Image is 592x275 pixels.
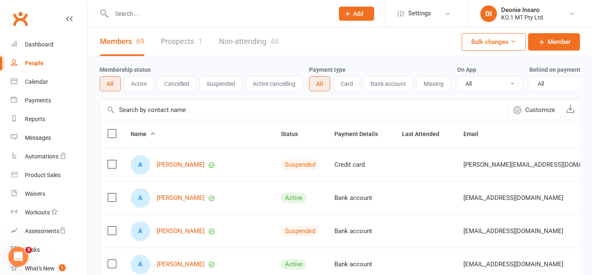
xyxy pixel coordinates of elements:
div: Dashboard [25,41,54,48]
label: Membership status [100,66,151,73]
button: All [309,76,330,91]
div: KO.1 MT Pty Ltd [501,14,543,21]
div: Automations [25,153,58,160]
div: Assessments [25,228,66,234]
span: 3 [25,247,32,253]
div: Bank account [334,228,387,235]
div: 69 [136,37,144,46]
span: Customize [525,105,555,115]
div: Tasks [25,246,40,253]
div: Payments [25,97,51,104]
button: Status [281,129,307,139]
a: Member [528,33,580,51]
a: Assessments [11,222,88,241]
span: [EMAIL_ADDRESS][DOMAIN_NAME] [463,223,563,239]
a: Workouts [11,203,88,222]
span: Settings [408,4,431,23]
button: Customize [507,100,560,120]
button: Cancelled [157,76,196,91]
iframe: Intercom live chat [8,247,28,267]
span: Last Attended [402,131,448,137]
a: Dashboard [11,35,88,54]
div: Waivers [25,190,45,197]
button: Name [131,129,156,139]
span: Member [548,37,570,47]
div: Andy [131,221,150,241]
a: Prospects1 [161,27,202,56]
div: Suspended [281,159,319,170]
label: On App [457,66,476,73]
div: Anthony [131,255,150,274]
span: Name [131,131,156,137]
a: [PERSON_NAME] [157,261,205,268]
div: Calendar [25,78,48,85]
span: [EMAIL_ADDRESS][DOMAIN_NAME] [463,190,563,206]
input: Search... [109,8,328,19]
button: Bulk changes [462,33,526,51]
div: Product Sales [25,172,61,178]
a: Automations [11,147,88,166]
span: [EMAIL_ADDRESS][DOMAIN_NAME] [463,256,563,272]
a: [PERSON_NAME] [157,161,205,168]
span: 1 [59,264,66,271]
div: Active [281,259,307,270]
button: Suspended [200,76,242,91]
a: Reports [11,110,88,129]
div: Workouts [25,209,50,216]
div: Credit card [334,161,387,168]
button: All [100,76,121,91]
div: Deonie Insaro [501,6,543,14]
span: Add [353,10,364,17]
button: Add [339,7,374,21]
button: Bank account [363,76,413,91]
a: Product Sales [11,166,88,185]
button: Email [463,129,487,139]
a: Non-attending48 [219,27,279,56]
a: Calendar [11,73,88,91]
span: Email [463,131,487,137]
a: [PERSON_NAME] [157,195,205,202]
button: Card [334,76,360,91]
button: Active [124,76,154,91]
a: Payments [11,91,88,110]
a: Members69 [100,27,144,56]
a: Messages [11,129,88,147]
div: Reports [25,116,45,122]
div: Bank account [334,195,387,202]
div: Aidan [131,188,150,208]
a: [PERSON_NAME] [157,228,205,235]
button: Active cancelling [246,76,302,91]
button: Payment Details [334,129,387,139]
div: 48 [270,37,279,46]
div: 1 [198,37,202,46]
a: Clubworx [10,8,31,29]
label: Payment type [309,66,346,73]
a: Tasks [11,241,88,259]
div: People [25,60,44,66]
span: Status [281,131,307,137]
div: Suspended [281,226,319,236]
button: Missing [417,76,451,91]
button: Last Attended [402,129,448,139]
a: Waivers [11,185,88,203]
label: Behind on payments? [529,66,586,73]
div: Active [281,192,307,203]
div: Aaron [131,155,150,175]
div: DI [480,5,497,22]
input: Search by contact name [100,100,507,120]
div: Bank account [334,261,387,268]
div: Messages [25,134,51,141]
span: Payment Details [334,131,387,137]
a: People [11,54,88,73]
div: What's New [25,265,55,272]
